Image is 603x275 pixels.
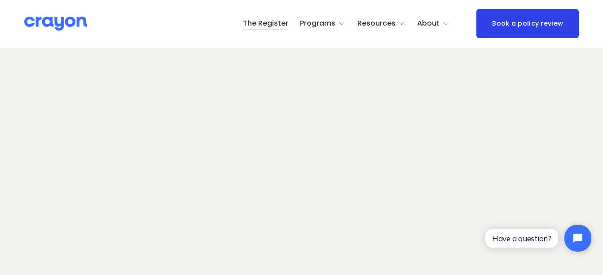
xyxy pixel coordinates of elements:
img: Crayon [24,16,87,31]
span: Resources [357,17,396,30]
iframe: Tidio Chat [478,217,599,259]
a: folder dropdown [417,17,449,31]
a: folder dropdown [300,17,345,31]
span: Programs [300,17,335,30]
a: folder dropdown [357,17,405,31]
a: Book a policy review [476,9,579,38]
span: About [417,17,440,30]
a: The Register [243,17,288,31]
